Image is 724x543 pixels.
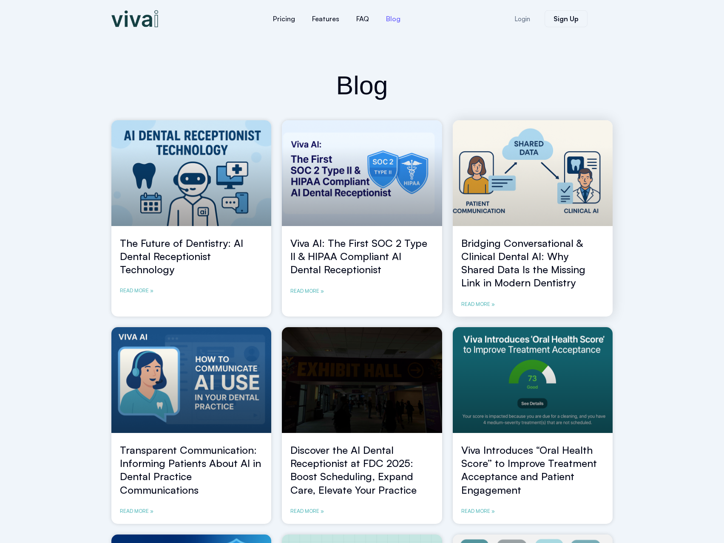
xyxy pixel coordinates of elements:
a: Read more about Bridging Conversational & Clinical Dental AI: Why Shared Data Is the Missing Link... [461,300,495,308]
a: Features [304,8,348,29]
a: Read more about Viva Introduces “Oral Health Score” to Improve Treatment Acceptance and Patient E... [461,507,495,515]
a: improving treatment acceptance in dental [453,327,613,433]
a: Blog [378,8,409,29]
span: Login [514,16,530,22]
a: Read more about Transparent Communication: Informing Patients About AI in Dental Practice Communi... [120,507,153,515]
a: FDC-2025-AI-Dental-Receptionist [282,327,442,433]
h2: Blog [111,69,613,102]
a: Login [504,11,540,27]
a: Read more about Viva AI: The First SOC 2 Type II & HIPAA Compliant AI Dental Receptionist [290,287,324,295]
a: Pricing [264,8,304,29]
a: Viva AI: The First SOC 2 Type II & HIPAA Compliant AI Dental Receptionist [290,237,427,276]
a: Viva Introduces “Oral Health Score” to Improve Treatment Acceptance and Patient Engagement [461,444,597,496]
a: Sign Up [545,10,588,27]
a: Read more about Discover the AI Dental Receptionist at FDC 2025: Boost Scheduling, Expand Care, E... [290,507,324,515]
a: viva ai dental receptionist soc2 and hipaa compliance [282,120,442,226]
a: Transparent Communication: Informing Patients About AI in Dental Practice Communications [120,444,261,496]
a: The Future of Dentistry: AI Dental Receptionist Technology [120,237,243,276]
span: Sign Up [554,15,579,22]
a: FAQ [348,8,378,29]
a: Discover the AI Dental Receptionist at FDC 2025: Boost Scheduling, Expand Care, Elevate Your Prac... [290,444,417,496]
a: Read more about The Future of Dentistry: AI Dental Receptionist Technology [120,286,153,295]
a: Bridging Conversational & Clinical Dental AI: Why Shared Data Is the Missing Link in Modern Denti... [461,237,585,289]
nav: Menu [213,8,460,29]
